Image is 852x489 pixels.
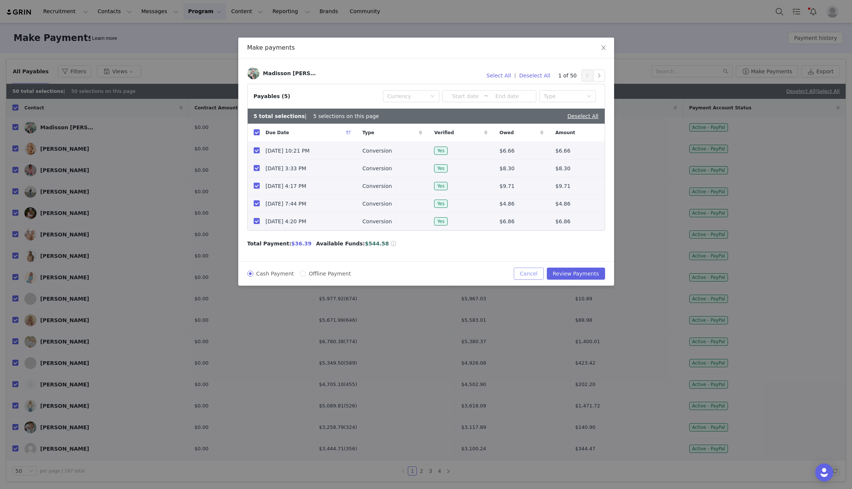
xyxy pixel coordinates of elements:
[434,164,447,173] span: Yes
[254,92,291,100] div: Payables (5)
[247,44,605,52] div: Make payments
[555,182,571,190] span: $9.71
[815,463,833,481] div: Open Intercom Messenger
[253,271,297,277] span: Cash Payment
[266,165,306,173] span: [DATE] 3:33 PM
[254,113,305,119] b: 5 total selections
[555,218,571,226] span: $6.86
[515,72,516,79] span: |
[547,268,605,280] button: Review Payments
[516,70,554,82] button: Deselect All
[247,84,605,231] article: Payables
[558,70,605,82] div: 1 of 50
[254,112,379,120] div: | 5 selections on this page
[362,129,374,136] span: Type
[247,67,259,79] img: a077f441-b064-48dc-904b-d06d9760fbd9.jpg
[263,70,319,76] div: Madisson [PERSON_NAME]
[365,241,389,247] span: $544.58
[499,147,515,155] span: $6.66
[266,147,310,155] span: [DATE] 10:21 PM
[514,268,543,280] button: Cancel
[291,241,312,247] span: $36.39
[499,182,515,190] span: $9.71
[362,218,392,226] span: Conversion
[587,94,591,99] i: icon: down
[555,129,575,136] span: Amount
[247,67,319,79] a: Madisson [PERSON_NAME]
[362,182,392,190] span: Conversion
[555,200,571,208] span: $4.86
[434,147,447,155] span: Yes
[499,218,515,226] span: $6.86
[593,38,614,59] button: Close
[434,200,447,208] span: Yes
[362,200,392,208] span: Conversion
[434,182,447,190] span: Yes
[499,129,514,136] span: Owed
[387,92,427,100] div: Currency
[499,165,515,173] span: $8.30
[362,165,392,173] span: Conversion
[567,113,599,119] a: Deselect All
[266,129,289,136] span: Due Date
[544,92,583,100] div: Type
[555,147,571,155] span: $6.66
[266,182,306,190] span: [DATE] 4:17 PM
[266,200,306,208] span: [DATE] 7:44 PM
[489,92,526,100] input: End date
[434,217,447,226] span: Yes
[601,45,607,51] i: icon: close
[306,271,354,277] span: Offline Payment
[499,200,515,208] span: $4.86
[434,129,454,136] span: Verified
[555,165,571,173] span: $8.30
[266,218,306,226] span: [DATE] 4:20 PM
[247,240,292,248] span: Total Payment:
[362,147,392,155] span: Conversion
[316,240,365,248] span: Available Funds:
[447,92,484,100] input: Start date
[483,70,515,82] button: Select All
[430,94,435,99] i: icon: down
